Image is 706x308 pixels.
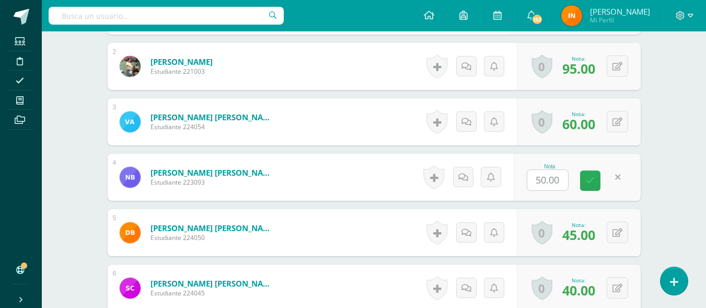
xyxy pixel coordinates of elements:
[590,16,650,25] span: Mi Perfil
[120,278,141,299] img: e59fc54092a149c36e3289945ee1d5ba.png
[531,54,552,78] a: 0
[151,167,276,178] a: [PERSON_NAME] [PERSON_NAME]
[562,60,595,77] span: 95.00
[151,112,276,122] a: [PERSON_NAME] [PERSON_NAME]
[151,289,276,298] span: Estudiante 224045
[151,67,213,76] span: Estudiante 221003
[151,223,276,233] a: [PERSON_NAME] [PERSON_NAME]
[527,170,568,190] input: 0-100.0
[562,221,595,229] div: Nota:
[561,5,582,26] img: 0fb9ae38364872bd0192a0cbcae1dc9f.png
[562,226,595,244] span: 45.00
[49,7,284,25] input: Busca un usuario...
[120,56,141,77] img: da8186659a888dc545bdf3a35c110c3e.png
[151,56,213,67] a: [PERSON_NAME]
[151,122,276,131] span: Estudiante 224054
[120,111,141,132] img: f5788f518aec670ad92e9f18e53577d0.png
[531,14,543,25] span: 152
[562,110,595,118] div: Nota:
[590,6,650,17] span: [PERSON_NAME]
[531,221,552,245] a: 0
[562,115,595,133] span: 60.00
[151,278,276,289] a: [PERSON_NAME] [PERSON_NAME]
[151,178,276,187] span: Estudiante 223093
[151,233,276,242] span: Estudiante 224050
[562,55,595,62] div: Nota:
[120,222,141,243] img: 75bf5a3c2a6e06bacfdb50d57f65cfb1.png
[527,164,573,169] div: Nota
[531,110,552,134] a: 0
[531,276,552,300] a: 0
[562,277,595,284] div: Nota:
[562,281,595,299] span: 40.00
[120,167,141,188] img: 2a6bf420d17e8e53ec41e809842577e2.png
